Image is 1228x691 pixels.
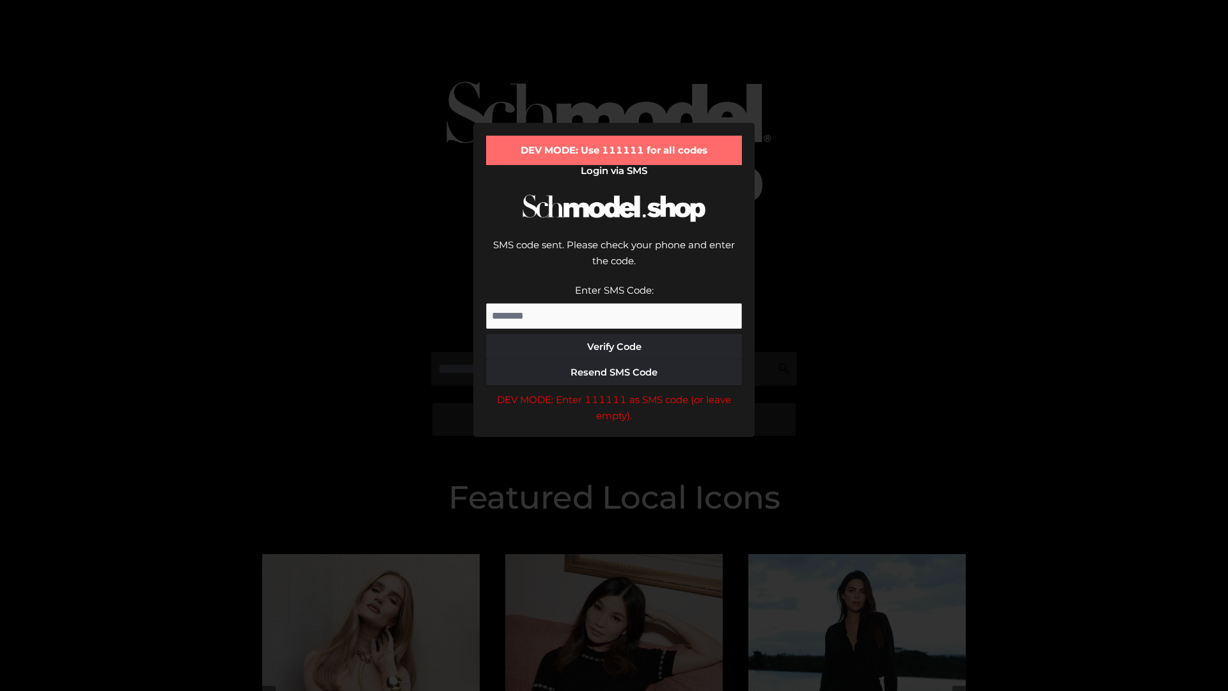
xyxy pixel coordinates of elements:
[486,360,742,385] button: Resend SMS Code
[575,284,654,296] label: Enter SMS Code:
[486,165,742,177] h2: Login via SMS
[486,237,742,282] div: SMS code sent. Please check your phone and enter the code.
[486,334,742,360] button: Verify Code
[486,392,742,424] div: DEV MODE: Enter 111111 as SMS code (or leave empty).
[486,136,742,165] div: DEV MODE: Use 111111 for all codes
[518,183,710,234] img: Schmodel Logo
